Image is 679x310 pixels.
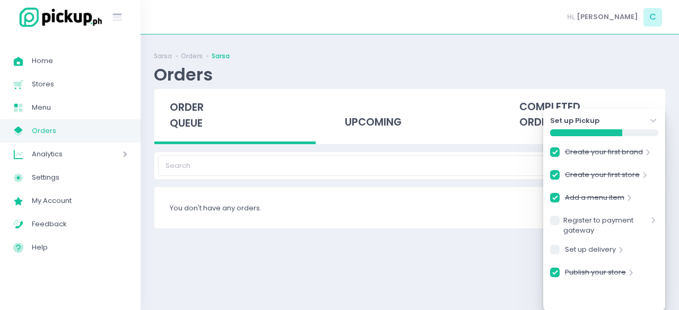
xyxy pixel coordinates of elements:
a: Add a menu item [565,192,624,207]
a: Orders [181,51,203,61]
span: [PERSON_NAME] [577,12,638,22]
div: completed orders [504,89,665,141]
span: Orders [32,124,127,138]
input: Search [158,155,610,175]
a: Set up delivery [565,244,616,259]
a: Create your first brand [565,147,643,161]
div: upcoming [329,89,490,141]
span: C [643,8,662,26]
span: Help [32,241,127,254]
span: Settings [32,171,127,184]
span: order queue [170,100,204,130]
a: Sarsa [154,51,172,61]
div: Orders [154,64,213,85]
a: Sarsa [212,51,230,61]
span: Analytics [32,147,93,161]
span: Menu [32,101,127,114]
span: My Account [32,194,127,208]
img: logo [13,6,103,29]
span: Home [32,54,127,68]
a: Publish your store [565,267,626,281]
a: Create your first store [565,170,640,184]
div: You don't have any orders. [154,187,665,228]
span: Stores [32,77,127,91]
strong: Set up Pickup [550,116,599,126]
a: Register to payment gateway [563,215,648,236]
span: Feedback [32,217,127,231]
span: Hi, [567,12,575,22]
